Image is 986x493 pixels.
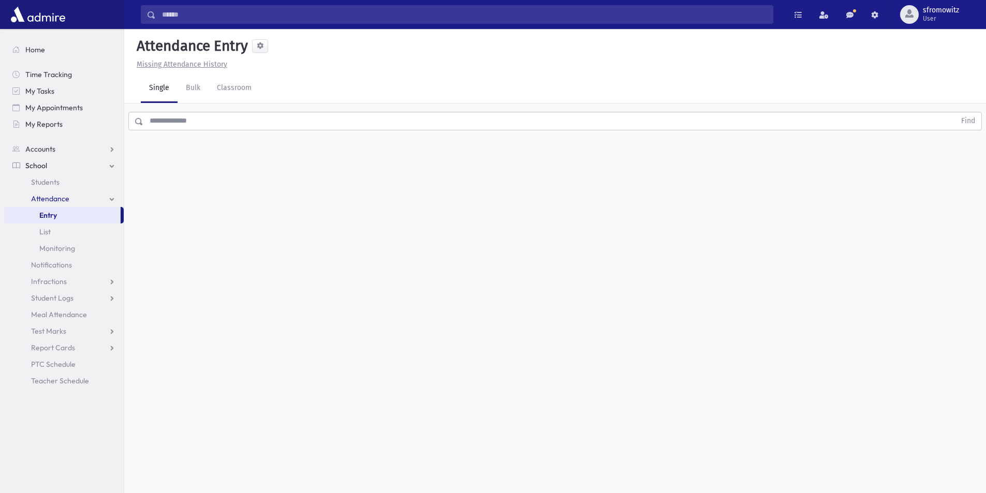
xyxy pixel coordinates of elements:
u: Missing Attendance History [137,60,227,69]
a: Student Logs [4,290,124,306]
a: Entry [4,207,121,223]
a: Infractions [4,273,124,290]
a: Students [4,174,124,190]
a: Teacher Schedule [4,372,124,389]
span: Test Marks [31,326,66,336]
span: Meal Attendance [31,310,87,319]
a: Bulk [178,74,209,103]
a: Classroom [209,74,260,103]
input: Search [156,5,773,24]
span: My Reports [25,119,63,129]
a: Time Tracking [4,66,124,83]
a: Accounts [4,141,124,157]
a: My Tasks [4,83,124,99]
h5: Attendance Entry [133,37,248,55]
span: Students [31,177,60,187]
span: My Appointments [25,103,83,112]
span: Time Tracking [25,70,72,79]
a: Report Cards [4,339,124,356]
span: Student Logs [31,293,73,303]
a: Notifications [4,257,124,273]
a: List [4,223,124,240]
button: Find [955,112,981,130]
a: Monitoring [4,240,124,257]
a: School [4,157,124,174]
a: My Appointments [4,99,124,116]
a: Meal Attendance [4,306,124,323]
a: Attendance [4,190,124,207]
span: PTC Schedule [31,360,76,369]
a: Missing Attendance History [133,60,227,69]
span: Monitoring [39,244,75,253]
span: Teacher Schedule [31,376,89,385]
span: Notifications [31,260,72,270]
span: School [25,161,47,170]
span: User [923,14,959,23]
span: Attendance [31,194,69,203]
span: My Tasks [25,86,54,96]
a: Single [141,74,178,103]
a: My Reports [4,116,124,132]
span: Report Cards [31,343,75,352]
a: Test Marks [4,323,124,339]
span: Entry [39,211,57,220]
span: sfromowitz [923,6,959,14]
span: Accounts [25,144,55,154]
a: Home [4,41,124,58]
a: PTC Schedule [4,356,124,372]
span: Home [25,45,45,54]
span: List [39,227,51,236]
span: Infractions [31,277,67,286]
img: AdmirePro [8,4,68,25]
